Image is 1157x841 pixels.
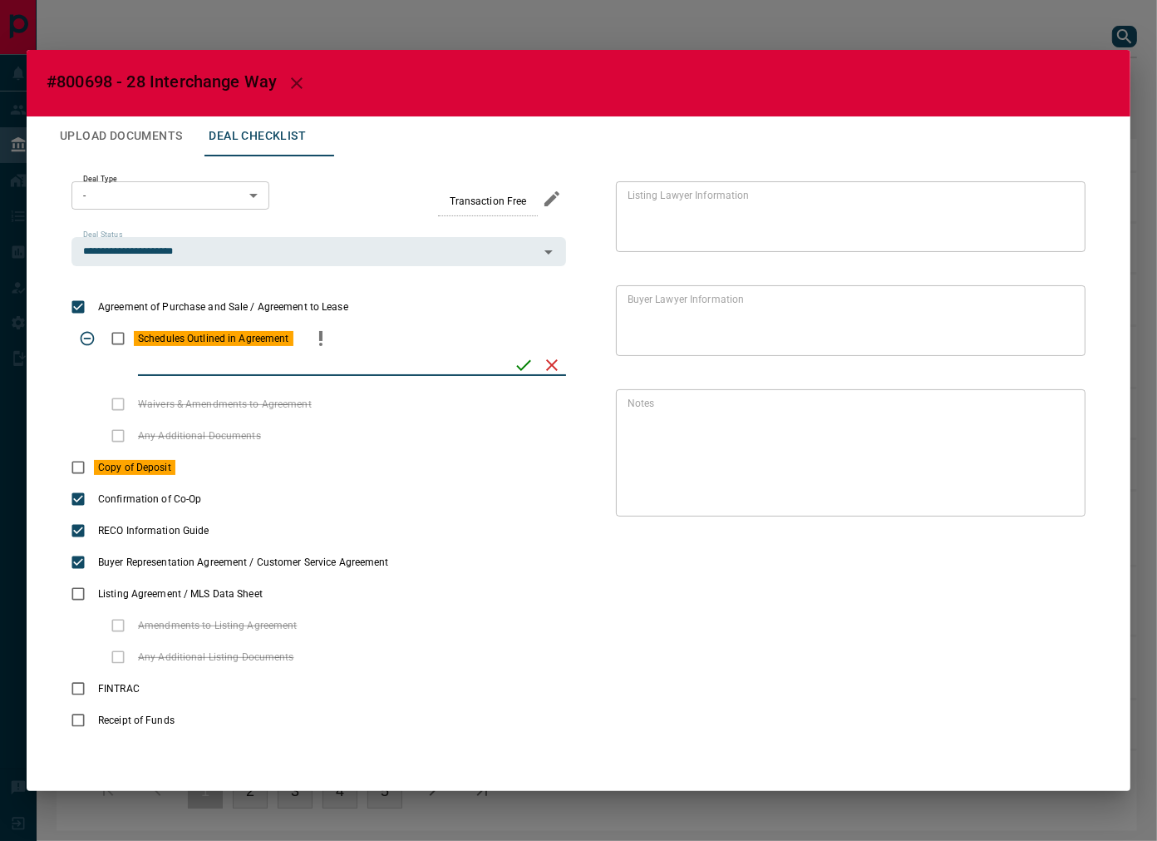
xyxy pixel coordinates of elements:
span: Schedules Outlined in Agreement [134,331,293,346]
span: Amendments to Listing Agreement [134,618,302,633]
textarea: text field [628,397,1067,510]
span: Copy of Deposit [94,460,175,475]
button: save [510,351,538,379]
button: Upload Documents [47,116,195,156]
button: cancel [538,351,566,379]
button: Deal Checklist [195,116,319,156]
span: Receipt of Funds [94,713,179,728]
div: - [71,181,269,210]
span: FINTRAC [94,681,144,696]
button: priority [307,323,335,354]
span: Agreement of Purchase and Sale / Agreement to Lease [94,299,352,314]
label: Deal Type [83,174,117,185]
input: checklist input [138,354,503,376]
span: Buyer Representation Agreement / Customer Service Agreement [94,555,393,570]
span: Any Additional Listing Documents [134,650,298,665]
button: edit [538,185,566,213]
label: Deal Status [83,230,122,240]
button: Open [537,240,560,264]
span: Toggle Applicable [71,323,103,354]
textarea: text field [628,293,1067,349]
span: Confirmation of Co-Op [94,492,205,507]
span: #800698 - 28 Interchange Way [47,72,277,92]
span: RECO Information Guide [94,523,213,538]
span: Any Additional Documents [134,428,265,443]
span: Listing Agreement / MLS Data Sheet [94,586,267,601]
span: Waivers & Amendments to Agreement [134,397,316,412]
textarea: text field [628,189,1067,245]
